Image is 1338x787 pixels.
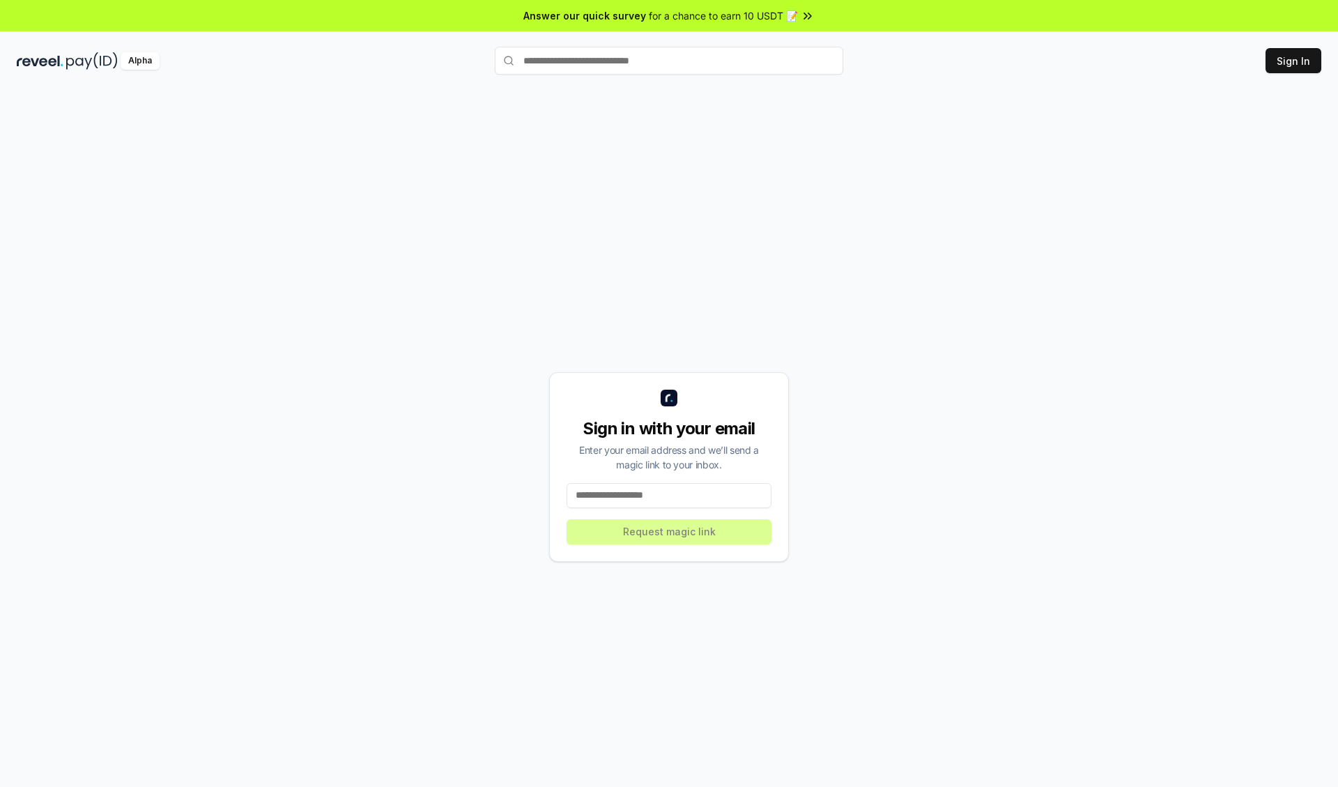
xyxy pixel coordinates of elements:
div: Sign in with your email [567,418,771,440]
button: Sign In [1266,48,1321,73]
img: logo_small [661,390,677,406]
span: for a chance to earn 10 USDT 📝 [649,8,798,23]
div: Enter your email address and we’ll send a magic link to your inbox. [567,443,771,472]
div: Alpha [121,52,160,70]
span: Answer our quick survey [523,8,646,23]
img: pay_id [66,52,118,70]
img: reveel_dark [17,52,63,70]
